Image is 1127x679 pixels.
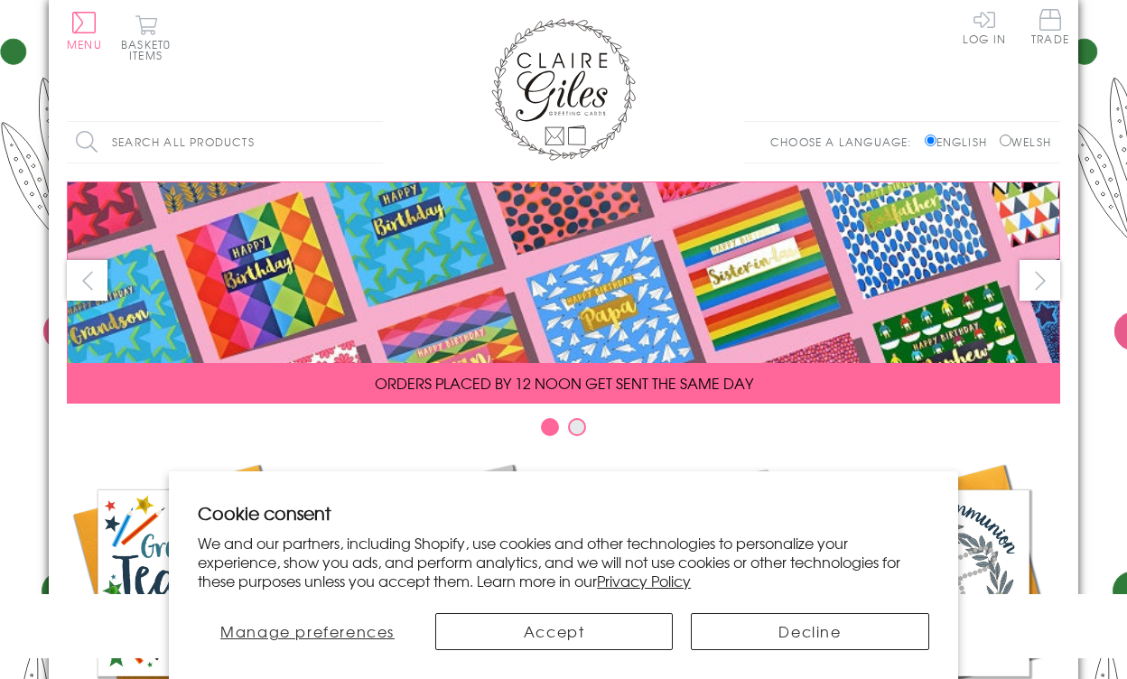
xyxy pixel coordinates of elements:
[491,18,636,161] img: Claire Giles Greetings Cards
[1000,135,1011,146] input: Welsh
[1020,260,1060,301] button: next
[198,500,929,526] h2: Cookie consent
[121,14,171,60] button: Basket0 items
[365,122,383,163] input: Search
[198,534,929,590] p: We and our partners, including Shopify, use cookies and other technologies to personalize your ex...
[1031,9,1069,48] a: Trade
[541,418,559,436] button: Carousel Page 1 (Current Slide)
[129,36,171,63] span: 0 items
[691,613,928,650] button: Decline
[67,122,383,163] input: Search all products
[220,620,395,642] span: Manage preferences
[375,372,753,394] span: ORDERS PLACED BY 12 NOON GET SENT THE SAME DAY
[925,134,996,150] label: English
[67,260,107,301] button: prev
[435,613,673,650] button: Accept
[67,417,1060,445] div: Carousel Pagination
[67,36,102,52] span: Menu
[67,12,102,50] button: Menu
[597,570,691,591] a: Privacy Policy
[963,9,1006,44] a: Log In
[770,134,921,150] p: Choose a language:
[1000,134,1051,150] label: Welsh
[568,418,586,436] button: Carousel Page 2
[198,613,417,650] button: Manage preferences
[1031,9,1069,44] span: Trade
[925,135,936,146] input: English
